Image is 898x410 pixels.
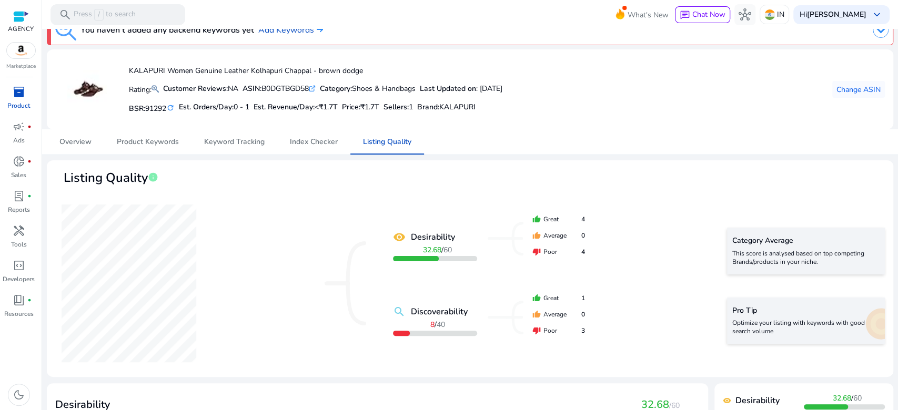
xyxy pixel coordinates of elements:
[420,84,476,94] b: Last Updated on
[581,214,585,224] span: 4
[360,102,379,112] span: ₹1.7T
[409,102,413,112] span: 1
[581,326,585,335] span: 3
[129,102,175,114] h5: BSR:
[532,294,541,302] mat-icon: thumb_up
[59,138,92,146] span: Overview
[13,155,25,168] span: donut_small
[532,326,541,335] mat-icon: thumb_down
[581,293,585,303] span: 1
[628,6,669,24] span: What's New
[853,393,862,403] span: 60
[832,81,885,98] button: Change ASIN
[735,394,780,407] b: Desirability
[692,9,725,19] span: Chat Now
[315,102,338,112] span: <₹1.7T
[764,9,775,20] img: in.svg
[423,245,441,255] b: 32.68
[443,245,452,255] span: 60
[4,309,34,319] p: Resources
[739,8,751,21] span: hub
[11,170,26,180] p: Sales
[833,393,851,403] b: 32.68
[532,293,585,303] div: Great
[430,320,435,330] b: 8
[581,231,585,240] span: 0
[581,247,585,257] span: 4
[7,43,35,58] img: amazon.svg
[13,120,25,133] span: campaign
[290,138,338,146] span: Index Checker
[320,83,416,94] div: Shoes & Handbags
[833,393,862,403] span: /
[13,190,25,202] span: lab_profile
[27,298,32,302] span: fiber_manual_record
[532,326,585,335] div: Poor
[243,83,316,94] div: B0DGTBGD58
[732,249,880,266] p: This score is analysed based on top competing Brands/products in your niche.
[163,83,238,94] div: NA
[8,205,30,214] p: Reports
[532,247,585,257] div: Poor
[420,83,502,94] div: : [DATE]
[393,305,406,318] mat-icon: search
[532,310,585,319] div: Average
[732,237,880,245] h5: Category Average
[129,67,502,76] h4: KALAPURI Women Genuine Leather Kolhapuri Chappal - brown dodge
[6,63,36,70] p: Marketplace
[807,9,866,19] b: [PERSON_NAME]
[732,319,880,335] p: Optimize your listing with keywords with good search volume
[680,10,690,20] span: chat
[7,101,30,110] p: Product
[411,305,468,318] b: Discoverability
[430,320,445,330] span: /
[384,103,413,112] h5: Sellers:
[129,83,159,95] p: Rating:
[94,9,104,20] span: /
[800,11,866,18] p: Hi
[439,102,476,112] span: KALAPURI
[67,70,107,109] img: 41OzSh+JUQL._SS40_.jpg
[411,231,455,243] b: Desirability
[243,84,261,94] b: ASIN:
[777,5,784,24] p: IN
[163,84,228,94] b: Customer Reviews:
[723,396,731,405] mat-icon: remove_red_eye
[417,103,476,112] h5: :
[148,172,158,182] span: info
[64,169,148,187] span: Listing Quality
[342,103,379,112] h5: Price:
[675,6,730,23] button: chatChat Now
[13,388,25,401] span: dark_mode
[13,86,25,98] span: inventory_2
[204,138,265,146] span: Keyword Tracking
[732,306,880,315] h5: Pro Tip
[532,214,585,224] div: Great
[734,4,755,25] button: hub
[13,259,25,272] span: code_blocks
[179,103,249,112] h5: Est. Orders/Day:
[27,194,32,198] span: fiber_manual_record
[532,231,585,240] div: Average
[11,240,27,249] p: Tools
[8,24,34,34] p: AGENCY
[532,310,541,319] mat-icon: thumb_up
[581,310,585,319] span: 0
[423,245,452,255] span: /
[13,136,25,145] p: Ads
[13,294,25,306] span: book_4
[437,320,445,330] span: 40
[532,231,541,240] mat-icon: thumb_up
[74,9,136,20] p: Press to search
[166,103,175,113] mat-icon: refresh
[254,103,338,112] h5: Est. Revenue/Day:
[117,138,179,146] span: Product Keywords
[59,8,72,21] span: search
[27,125,32,129] span: fiber_manual_record
[13,224,25,237] span: handyman
[532,215,541,223] mat-icon: thumb_up
[417,102,438,112] span: Brand
[532,248,541,256] mat-icon: thumb_down
[145,104,166,114] span: 91292
[3,274,35,284] p: Developers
